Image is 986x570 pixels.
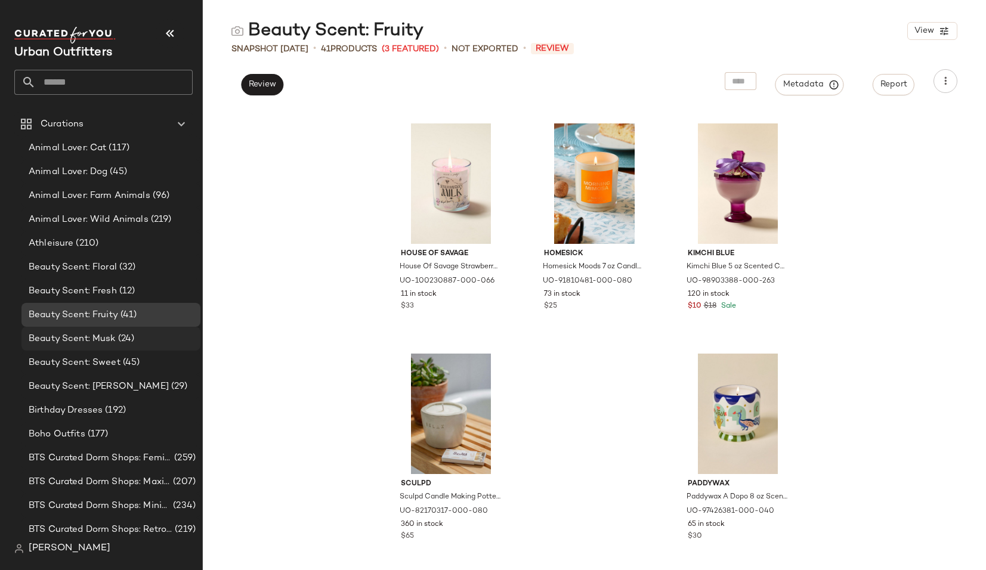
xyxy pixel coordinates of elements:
[523,42,526,56] span: •
[29,237,73,250] span: Athleisure
[687,276,775,287] span: UO-98903388-000-263
[172,451,196,465] span: (259)
[687,492,787,503] span: Paddywax A Dopo 8 oz Scented Candle in Misted Lime at Urban Outfitters
[401,249,502,259] span: House Of Savage
[14,27,116,44] img: cfy_white_logo.C9jOOHJF.svg
[29,141,106,155] span: Animal Lover: Cat
[452,43,518,55] span: Not Exported
[29,451,172,465] span: BTS Curated Dorm Shops: Feminine
[687,506,774,517] span: UO-97426381-000-040
[29,189,150,203] span: Animal Lover: Farm Animals
[171,475,196,489] span: (207)
[14,544,24,553] img: svg%3e
[688,289,730,300] span: 120 in stock
[107,165,127,179] span: (45)
[401,531,414,542] span: $65
[29,332,116,346] span: Beauty Scent: Musk
[391,354,511,474] img: 82170317_080_m
[106,141,129,155] span: (117)
[85,427,109,441] span: (177)
[169,380,188,394] span: (29)
[688,519,725,530] span: 65 in stock
[103,404,126,417] span: (192)
[688,249,789,259] span: Kimchi Blue
[775,74,844,95] button: Metadata
[914,26,934,36] span: View
[907,22,957,40] button: View
[248,80,276,89] span: Review
[543,262,644,272] span: Homesick Moods 7 oz Candle in Morning Mimosa at Urban Outfitters
[117,261,136,274] span: (32)
[41,117,84,131] span: Curations
[29,475,171,489] span: BTS Curated Dorm Shops: Maximalist
[116,332,135,346] span: (24)
[172,523,196,537] span: (219)
[783,79,837,90] span: Metadata
[29,427,85,441] span: Boho Outfits
[400,506,488,517] span: UO-82170317-000-080
[400,276,494,287] span: UO-100230887-000-066
[401,519,443,530] span: 360 in stock
[688,301,701,312] span: $10
[401,301,414,312] span: $33
[534,123,654,244] img: 91810481_080_m
[231,25,243,37] img: svg%3e
[120,356,140,370] span: (45)
[704,301,716,312] span: $18
[149,213,172,227] span: (219)
[719,302,736,310] span: Sale
[29,499,171,513] span: BTS Curated Dorm Shops: Minimalist
[14,47,112,59] span: Current Company Name
[400,492,500,503] span: Sculpd Candle Making Pottery Kit in Ginger/Orange at Urban Outfitters
[29,284,117,298] span: Beauty Scent: Fresh
[313,42,316,56] span: •
[880,80,907,89] span: Report
[321,43,377,55] div: Products
[382,43,439,55] span: (3 Featured)
[543,276,632,287] span: UO-91810481-000-080
[150,189,170,203] span: (96)
[29,261,117,274] span: Beauty Scent: Floral
[29,308,118,322] span: Beauty Scent: Fruity
[401,289,437,300] span: 11 in stock
[401,479,502,490] span: Sculpd
[678,123,798,244] img: 98903388_263_b
[391,123,511,244] img: 100230887_066_b
[29,165,107,179] span: Animal Lover: Dog
[544,249,645,259] span: Homesick
[241,74,283,95] button: Review
[171,499,196,513] span: (234)
[118,308,137,322] span: (41)
[29,380,169,394] span: Beauty Scent: [PERSON_NAME]
[544,289,580,300] span: 73 in stock
[873,74,914,95] button: Report
[29,213,149,227] span: Animal Lover: Wild Animals
[117,284,135,298] span: (12)
[29,404,103,417] span: Birthday Dresses
[231,19,424,43] div: Beauty Scent: Fruity
[678,354,798,474] img: 97426381_040_b
[73,237,98,250] span: (210)
[29,356,120,370] span: Beauty Scent: Sweet
[531,43,574,54] span: Review
[688,479,789,490] span: Paddywax
[400,262,500,272] span: House Of Savage Strawberry Milk 8 oz Scented Candle in Strawberry Milk at Urban Outfitters
[688,531,702,542] span: $30
[687,262,787,272] span: Kimchi Blue 5 oz Scented Candle in [PERSON_NAME] at Urban Outfitters
[29,541,110,556] span: [PERSON_NAME]
[231,43,308,55] span: Snapshot [DATE]
[544,301,557,312] span: $25
[29,523,172,537] span: BTS Curated Dorm Shops: Retro+ Boho
[321,45,330,54] span: 41
[444,42,447,56] span: •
